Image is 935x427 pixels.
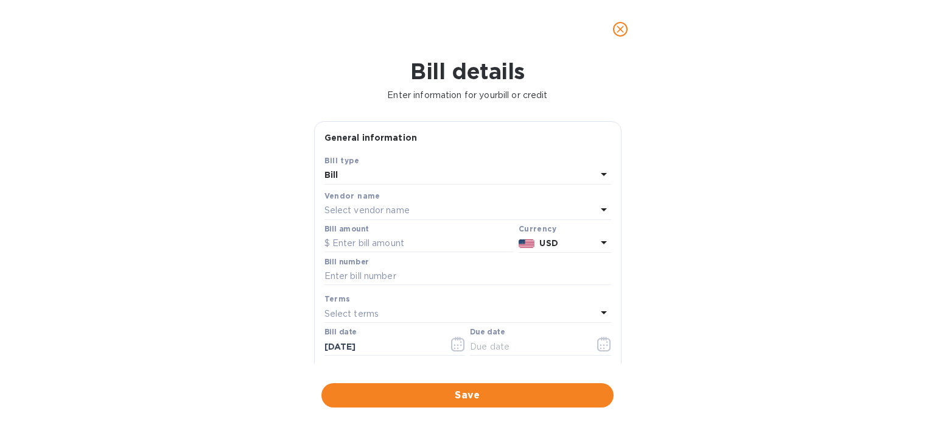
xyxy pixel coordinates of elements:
p: Select vendor name [324,204,410,217]
input: $ Enter bill amount [324,235,514,253]
button: close [606,15,635,44]
b: Vendor name [324,191,380,200]
b: Bill [324,170,338,180]
b: USD [539,238,558,248]
button: Save [321,383,614,408]
b: Currency [519,224,556,233]
label: Bill amount [324,225,368,233]
img: USD [519,239,535,248]
h1: Bill details [10,58,925,84]
b: Terms [324,294,351,303]
label: Bill date [324,329,357,336]
span: Save [331,388,604,403]
p: Select terms [324,308,379,320]
label: Due date [470,329,505,336]
p: Enter information for your bill or credit [10,89,925,102]
input: Select date [324,337,439,356]
b: Bill type [324,156,360,165]
label: Bill number [324,258,368,266]
input: Enter bill number [324,267,611,286]
b: General information [324,133,418,143]
input: Due date [470,337,585,356]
